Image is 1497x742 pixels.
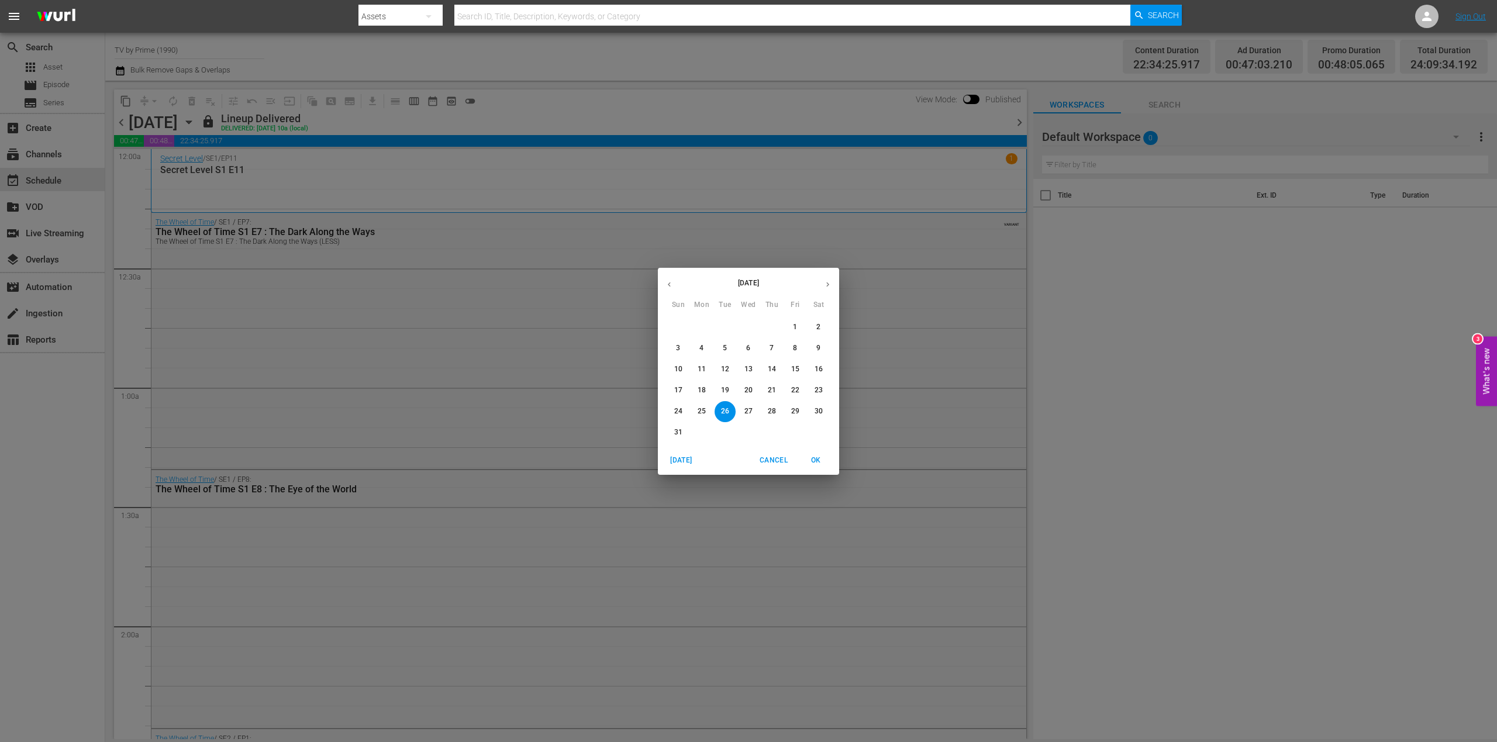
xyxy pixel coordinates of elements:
[808,359,829,380] button: 16
[691,380,712,401] button: 18
[663,451,700,470] button: [DATE]
[668,380,689,401] button: 17
[793,322,797,332] p: 1
[785,401,806,422] button: 29
[691,299,712,311] span: Mon
[721,406,729,416] p: 26
[691,401,712,422] button: 25
[785,299,806,311] span: Fri
[715,338,736,359] button: 5
[715,380,736,401] button: 19
[761,359,782,380] button: 14
[738,359,759,380] button: 13
[674,427,682,437] p: 31
[761,299,782,311] span: Thu
[691,338,712,359] button: 4
[668,299,689,311] span: Sun
[698,364,706,374] p: 11
[723,343,727,353] p: 5
[793,343,797,353] p: 8
[768,385,776,395] p: 21
[785,317,806,338] button: 1
[768,406,776,416] p: 28
[785,359,806,380] button: 15
[815,364,823,374] p: 16
[768,364,776,374] p: 14
[738,299,759,311] span: Wed
[744,364,753,374] p: 13
[744,385,753,395] p: 20
[715,401,736,422] button: 26
[744,406,753,416] p: 27
[808,317,829,338] button: 2
[721,364,729,374] p: 12
[808,380,829,401] button: 23
[791,364,799,374] p: 15
[738,338,759,359] button: 6
[668,359,689,380] button: 10
[1148,5,1179,26] span: Search
[715,299,736,311] span: Tue
[674,385,682,395] p: 17
[816,322,820,332] p: 2
[715,359,736,380] button: 12
[721,385,729,395] p: 19
[797,451,834,470] button: OK
[738,401,759,422] button: 27
[674,364,682,374] p: 10
[7,9,21,23] span: menu
[761,380,782,401] button: 21
[815,406,823,416] p: 30
[808,338,829,359] button: 9
[668,401,689,422] button: 24
[791,406,799,416] p: 29
[761,338,782,359] button: 7
[785,380,806,401] button: 22
[755,451,792,470] button: Cancel
[785,338,806,359] button: 8
[808,299,829,311] span: Sat
[746,343,750,353] p: 6
[698,385,706,395] p: 18
[28,3,84,30] img: ans4CAIJ8jUAAAAAAAAAAAAAAAAAAAAAAAAgQb4GAAAAAAAAAAAAAAAAAAAAAAAAJMjXAAAAAAAAAAAAAAAAAAAAAAAAgAT5G...
[667,454,695,467] span: [DATE]
[808,401,829,422] button: 30
[815,385,823,395] p: 23
[770,343,774,353] p: 7
[691,359,712,380] button: 11
[760,454,788,467] span: Cancel
[681,278,816,288] p: [DATE]
[668,422,689,443] button: 31
[668,338,689,359] button: 3
[1476,336,1497,406] button: Open Feedback Widget
[699,343,703,353] p: 4
[791,385,799,395] p: 22
[676,343,680,353] p: 3
[1455,12,1486,21] a: Sign Out
[738,380,759,401] button: 20
[674,406,682,416] p: 24
[698,406,706,416] p: 25
[816,343,820,353] p: 9
[802,454,830,467] span: OK
[1473,334,1482,343] div: 3
[761,401,782,422] button: 28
